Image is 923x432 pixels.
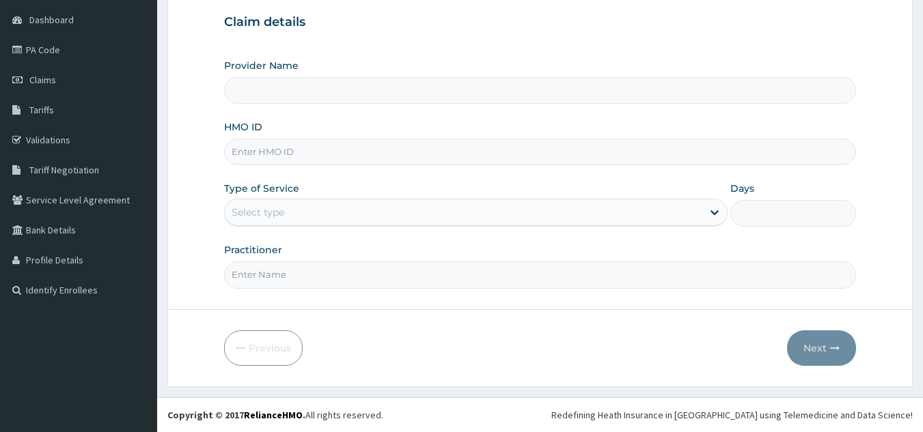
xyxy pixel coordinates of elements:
label: Days [730,182,754,195]
label: Provider Name [224,59,299,72]
input: Enter Name [224,261,857,288]
label: Type of Service [224,182,299,195]
strong: Copyright © 2017 . [167,409,305,421]
label: HMO ID [224,120,262,134]
span: Claims [29,74,56,86]
input: Enter HMO ID [224,139,857,165]
a: RelianceHMO [244,409,303,421]
span: Dashboard [29,14,74,26]
div: Redefining Heath Insurance in [GEOGRAPHIC_DATA] using Telemedicine and Data Science! [551,408,913,422]
label: Practitioner [224,243,282,257]
footer: All rights reserved. [157,397,923,432]
button: Next [787,330,856,366]
div: Select type [232,205,284,219]
span: Tariff Negotiation [29,164,99,176]
button: Previous [224,330,303,366]
h3: Claim details [224,15,857,30]
span: Tariffs [29,104,54,116]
